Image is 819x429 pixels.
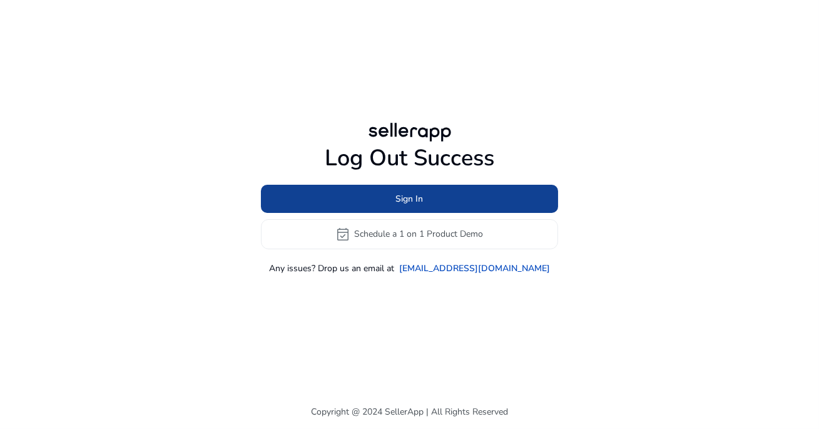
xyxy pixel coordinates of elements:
[261,185,558,213] button: Sign In
[396,192,424,205] span: Sign In
[336,227,351,242] span: event_available
[399,262,550,275] a: [EMAIL_ADDRESS][DOMAIN_NAME]
[261,219,558,249] button: event_availableSchedule a 1 on 1 Product Demo
[269,262,394,275] p: Any issues? Drop us an email at
[261,145,558,172] h1: Log Out Success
